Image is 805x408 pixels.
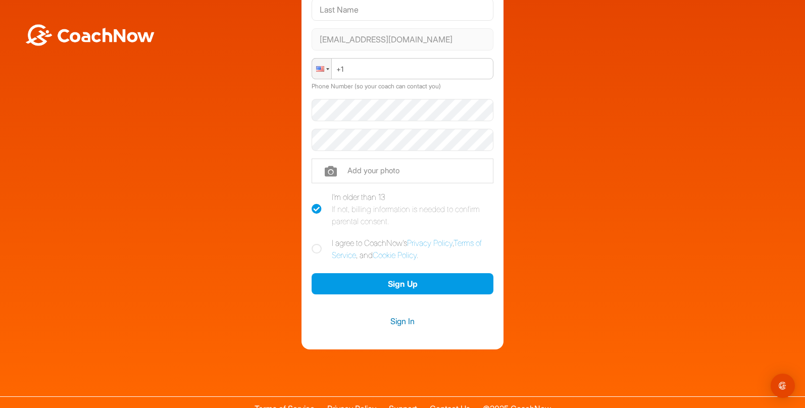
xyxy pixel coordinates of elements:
label: Phone Number (so your coach can contact you) [312,82,441,90]
a: Cookie Policy [373,250,417,260]
input: Email [312,28,493,50]
div: United States: + 1 [312,59,331,79]
button: Sign Up [312,273,493,295]
a: Privacy Policy [407,238,452,248]
a: Terms of Service [332,238,482,260]
a: Sign In [312,315,493,328]
label: I agree to CoachNow's , , and . [312,237,493,261]
div: If not, billing information is needed to confirm parental consent. [332,203,493,227]
img: BwLJSsUCoWCh5upNqxVrqldRgqLPVwmV24tXu5FoVAoFEpwwqQ3VIfuoInZCoVCoTD4vwADAC3ZFMkVEQFDAAAAAElFTkSuQmCC [24,24,156,46]
div: I'm older than 13 [332,191,493,227]
div: Open Intercom Messenger [771,374,795,398]
input: Phone Number [312,58,493,79]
